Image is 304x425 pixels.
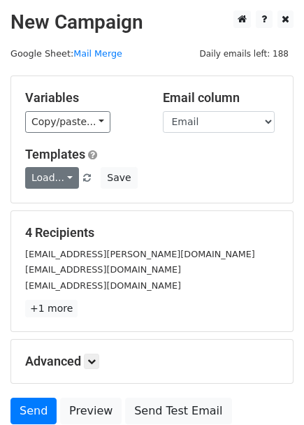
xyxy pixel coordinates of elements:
[194,46,294,62] span: Daily emails left: 188
[25,264,181,275] small: [EMAIL_ADDRESS][DOMAIN_NAME]
[25,225,279,240] h5: 4 Recipients
[10,10,294,34] h2: New Campaign
[163,90,280,106] h5: Email column
[10,398,57,424] a: Send
[25,300,78,317] a: +1 more
[60,398,122,424] a: Preview
[125,398,231,424] a: Send Test Email
[101,167,137,189] button: Save
[25,280,181,291] small: [EMAIL_ADDRESS][DOMAIN_NAME]
[25,249,255,259] small: [EMAIL_ADDRESS][PERSON_NAME][DOMAIN_NAME]
[25,354,279,369] h5: Advanced
[25,167,79,189] a: Load...
[234,358,304,425] iframe: Chat Widget
[194,48,294,59] a: Daily emails left: 188
[25,111,110,133] a: Copy/paste...
[25,147,85,161] a: Templates
[10,48,122,59] small: Google Sheet:
[25,90,142,106] h5: Variables
[73,48,122,59] a: Mail Merge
